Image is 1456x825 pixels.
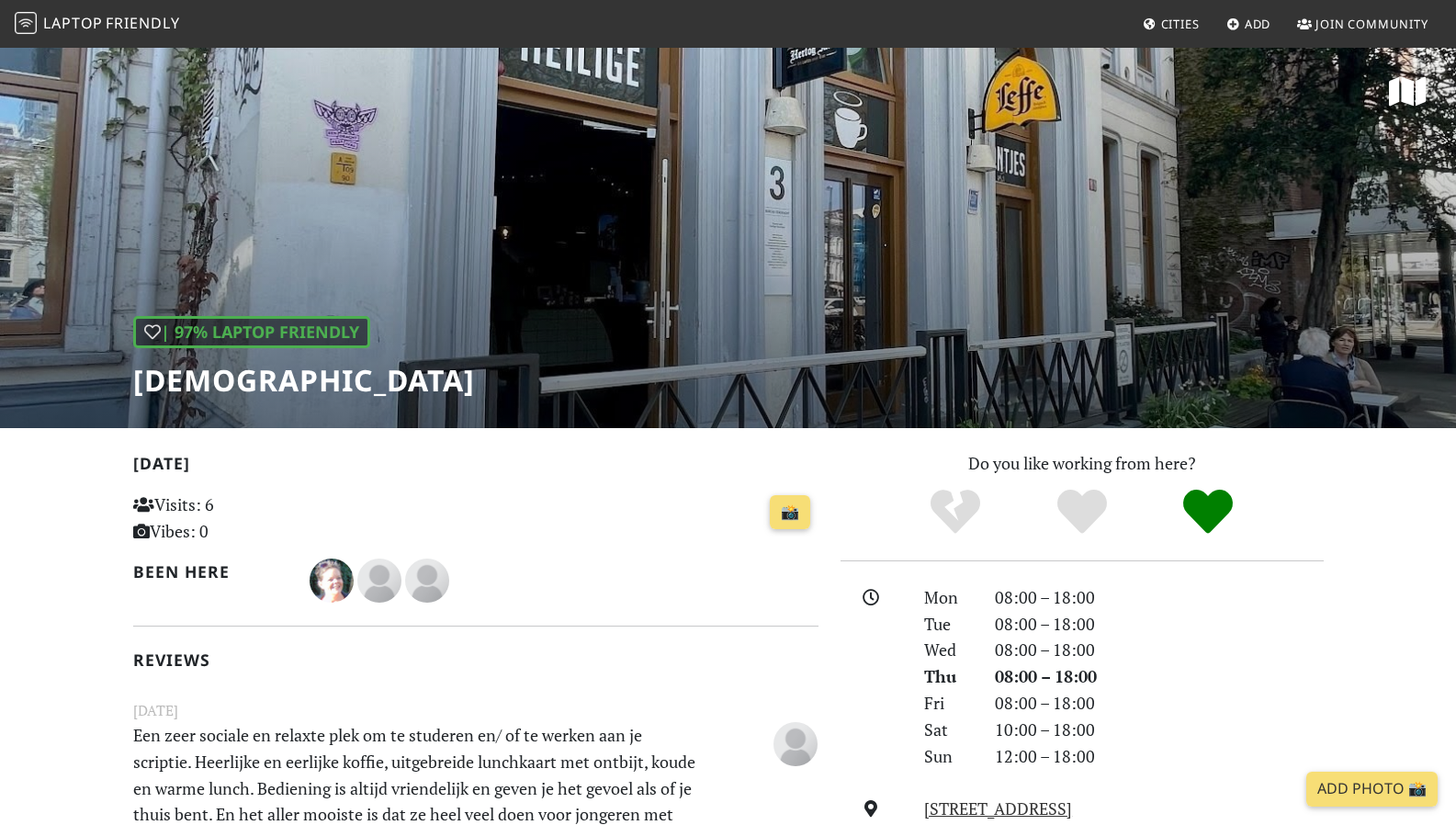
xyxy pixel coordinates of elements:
[773,730,818,752] span: paulo Gomes
[913,637,983,663] div: Wed
[133,562,288,582] h2: Been here
[984,717,1335,743] div: 10:00 – 18:00
[133,650,818,670] h2: Reviews
[984,690,1335,717] div: 08:00 – 18:00
[357,568,405,590] span: linda haak
[133,492,347,545] p: Visits: 6 Vibes: 0
[913,584,983,611] div: Mon
[133,316,370,348] div: | 97% Laptop Friendly
[405,559,449,603] img: blank-535327c66bd565773addf3077783bbfce4b00ec00e9fd257753287c682c7fa38.png
[841,450,1324,477] p: Do you like working from here?
[984,584,1335,611] div: 08:00 – 18:00
[924,797,1072,819] a: [STREET_ADDRESS]
[15,8,180,40] a: LaptopFriendly LaptopFriendly
[984,743,1335,770] div: 12:00 – 18:00
[913,717,983,743] div: Sat
[984,637,1335,663] div: 08:00 – 18:00
[1145,487,1271,537] div: Definitely!
[310,568,357,590] span: Natasja Streefkerk
[310,559,354,603] img: 4493-natasja.jpg
[405,568,449,590] span: Marius Landsbergen
[892,487,1019,537] div: No
[15,12,37,34] img: LaptopFriendly
[984,611,1335,638] div: 08:00 – 18:00
[1245,16,1271,32] span: Add
[43,13,103,33] span: Laptop
[122,699,830,722] small: [DATE]
[1290,7,1436,40] a: Join Community
[773,722,818,766] img: blank-535327c66bd565773addf3077783bbfce4b00ec00e9fd257753287c682c7fa38.png
[913,690,983,717] div: Fri
[1219,7,1279,40] a: Add
[1306,772,1438,807] a: Add Photo 📸
[770,495,810,530] a: 📸
[106,13,179,33] span: Friendly
[133,454,818,480] h2: [DATE]
[1135,7,1207,40] a: Cities
[357,559,401,603] img: blank-535327c66bd565773addf3077783bbfce4b00ec00e9fd257753287c682c7fa38.png
[913,743,983,770] div: Sun
[1161,16,1200,32] span: Cities
[913,663,983,690] div: Thu
[913,611,983,638] div: Tue
[984,663,1335,690] div: 08:00 – 18:00
[1315,16,1428,32] span: Join Community
[1019,487,1146,537] div: Yes
[133,363,475,398] h1: [DEMOGRAPHIC_DATA]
